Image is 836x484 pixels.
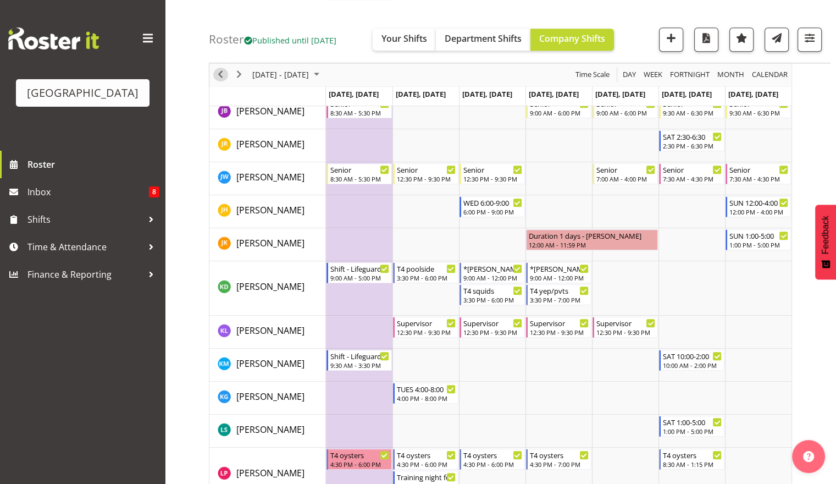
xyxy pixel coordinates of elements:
a: [PERSON_NAME] [236,204,304,217]
div: Kate Meulenbroek"s event - SAT 10:00-2:00 Begin From Saturday, November 1, 2025 at 10:00:00 AM GM... [659,350,724,371]
button: Previous [213,68,228,82]
div: Kaelah Dondero"s event - *DONOVAN Begin From Thursday, October 30, 2025 at 9:00:00 AM GMT+13:00 E... [526,262,591,283]
span: [PERSON_NAME] [236,105,304,117]
button: Timeline Month [716,68,746,82]
div: Senior [596,164,655,175]
div: 12:30 PM - 9:30 PM [530,328,589,337]
div: Shift - Lifeguard [330,350,389,361]
td: Joshua Keen resource [209,228,326,261]
span: Company Shifts [539,32,605,45]
div: T4 poolside [397,263,456,274]
div: [GEOGRAPHIC_DATA] [27,85,139,101]
div: Jack Bailey"s event - Senior Begin From Thursday, October 30, 2025 at 9:00:00 AM GMT+13:00 Ends A... [526,97,591,118]
div: 7:30 AM - 4:30 PM [663,174,722,183]
div: 8:30 AM - 5:30 PM [330,174,389,183]
div: Supervisor [596,317,655,328]
a: [PERSON_NAME] [236,357,304,370]
img: help-xxl-2.png [803,451,814,462]
div: 1:00 PM - 5:00 PM [729,240,788,249]
div: Jack Bailey"s event - Senior Begin From Sunday, November 2, 2025 at 9:30:00 AM GMT+13:00 Ends At ... [726,97,791,118]
span: [PERSON_NAME] [236,424,304,436]
span: [DATE], [DATE] [529,89,579,99]
div: 12:30 PM - 9:30 PM [397,174,456,183]
a: [PERSON_NAME] [236,137,304,151]
td: Kaelah Dondero resource [209,261,326,316]
span: [PERSON_NAME] [236,171,304,183]
div: Kaelah Dondero"s event - T4 yep/pvts Begin From Thursday, October 30, 2025 at 3:30:00 PM GMT+13:0... [526,284,591,305]
span: [PERSON_NAME] [236,324,304,337]
a: [PERSON_NAME] [236,324,304,337]
td: Jason Wong resource [209,162,326,195]
div: Senior [330,164,389,175]
span: [DATE], [DATE] [396,89,446,99]
span: [DATE], [DATE] [329,89,379,99]
div: 7:00 AM - 4:00 PM [596,174,655,183]
a: [PERSON_NAME] [236,280,304,293]
div: 6:00 PM - 9:00 PM [463,207,522,216]
td: Jasika Rohloff resource [209,129,326,162]
div: 8:30 AM - 1:15 PM [663,460,722,469]
div: Kate Meulenbroek"s event - Shift - Lifeguard Begin From Monday, October 27, 2025 at 9:30:00 AM GM... [326,350,392,371]
div: 3:30 PM - 7:00 PM [530,295,589,304]
div: 3:30 PM - 6:00 PM [397,273,456,282]
div: Libby Pawley"s event - T4 oysters Begin From Tuesday, October 28, 2025 at 4:30:00 PM GMT+13:00 En... [393,449,458,470]
span: [PERSON_NAME] [236,358,304,370]
div: Kate Lawless"s event - Supervisor Begin From Friday, October 31, 2025 at 12:30:00 PM GMT+13:00 En... [593,317,658,338]
span: [DATE], [DATE] [662,89,712,99]
span: Your Shifts [381,32,427,45]
span: [PERSON_NAME] [236,280,304,293]
div: Joshua Keen"s event - Duration 1 days - Joshua Keen Begin From Thursday, October 30, 2025 at 12:0... [526,229,658,250]
div: Kaelah Dondero"s event - Shift - Lifeguard Begin From Monday, October 27, 2025 at 9:00:00 AM GMT+... [326,262,392,283]
div: Jason Wong"s event - Senior Begin From Monday, October 27, 2025 at 8:30:00 AM GMT+13:00 Ends At M... [326,163,392,184]
div: T4 yep/pvts [530,285,589,296]
button: Feedback - Show survey [815,205,836,279]
td: Kylea Gough resource [209,382,326,415]
div: Jayden Horsley"s event - WED 6:00-9:00 Begin From Wednesday, October 29, 2025 at 6:00:00 PM GMT+1... [459,196,525,217]
div: Jasika Rohloff"s event - SAT 2:30-6:30 Begin From Saturday, November 1, 2025 at 2:30:00 PM GMT+13... [659,130,724,151]
div: Supervisor [463,317,522,328]
a: [PERSON_NAME] [236,390,304,403]
div: Kylea Gough"s event - TUES 4:00-8:00 Begin From Tuesday, October 28, 2025 at 4:00:00 PM GMT+13:00... [393,383,458,404]
div: SAT 1:00-5:00 [663,416,722,427]
span: [PERSON_NAME] [236,138,304,150]
div: *[PERSON_NAME] [530,263,589,274]
div: 9:00 AM - 12:00 PM [530,273,589,282]
span: Department Shifts [445,32,522,45]
div: Jack Bailey"s event - Senior Begin From Saturday, November 1, 2025 at 9:30:00 AM GMT+13:00 Ends A... [659,97,724,118]
div: Jack Bailey"s event - Senior Begin From Friday, October 31, 2025 at 9:00:00 AM GMT+13:00 Ends At ... [593,97,658,118]
div: T4 oysters [330,449,389,460]
div: Kate Lawless"s event - Supervisor Begin From Thursday, October 30, 2025 at 12:30:00 PM GMT+13:00 ... [526,317,591,338]
div: Joshua Keen"s event - SUN 1:00-5:00 Begin From Sunday, November 2, 2025 at 1:00:00 PM GMT+13:00 E... [726,229,791,250]
div: Senior [397,164,456,175]
div: Shift - Lifeguard [330,263,389,274]
div: 8:30 AM - 5:30 PM [330,108,389,117]
div: SUN 1:00-5:00 [729,230,788,241]
button: October 2025 [251,68,324,82]
div: WED 6:00-9:00 [463,197,522,208]
button: Department Shifts [436,29,530,51]
button: Month [750,68,790,82]
div: Libby Pawley"s event - T4 oysters Begin From Saturday, November 1, 2025 at 8:30:00 AM GMT+13:00 E... [659,449,724,470]
span: Feedback [821,216,831,254]
span: Finance & Reporting [27,266,143,283]
div: T4 squids [463,285,522,296]
div: 9:30 AM - 6:30 PM [663,108,722,117]
div: Duration 1 days - [PERSON_NAME] [529,230,655,241]
button: Add a new shift [659,28,683,52]
span: [PERSON_NAME] [236,467,304,479]
button: Fortnight [668,68,712,82]
a: [PERSON_NAME] [236,170,304,184]
div: 9:00 AM - 6:00 PM [530,108,589,117]
td: Jayden Horsley resource [209,195,326,228]
div: 4:00 PM - 8:00 PM [397,394,456,403]
div: previous period [211,63,230,86]
a: [PERSON_NAME] [236,105,304,118]
div: 9:30 AM - 6:30 PM [729,108,788,117]
div: 7:30 AM - 4:30 PM [729,174,788,183]
a: [PERSON_NAME] [236,423,304,436]
div: SUN 12:00-4:00 [729,197,788,208]
div: 9:00 AM - 5:00 PM [330,273,389,282]
button: Highlight an important date within the roster. [729,28,754,52]
div: 12:30 PM - 9:30 PM [596,328,655,337]
div: Kate Lawless"s event - Supervisor Begin From Wednesday, October 29, 2025 at 12:30:00 PM GMT+13:00... [459,317,525,338]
